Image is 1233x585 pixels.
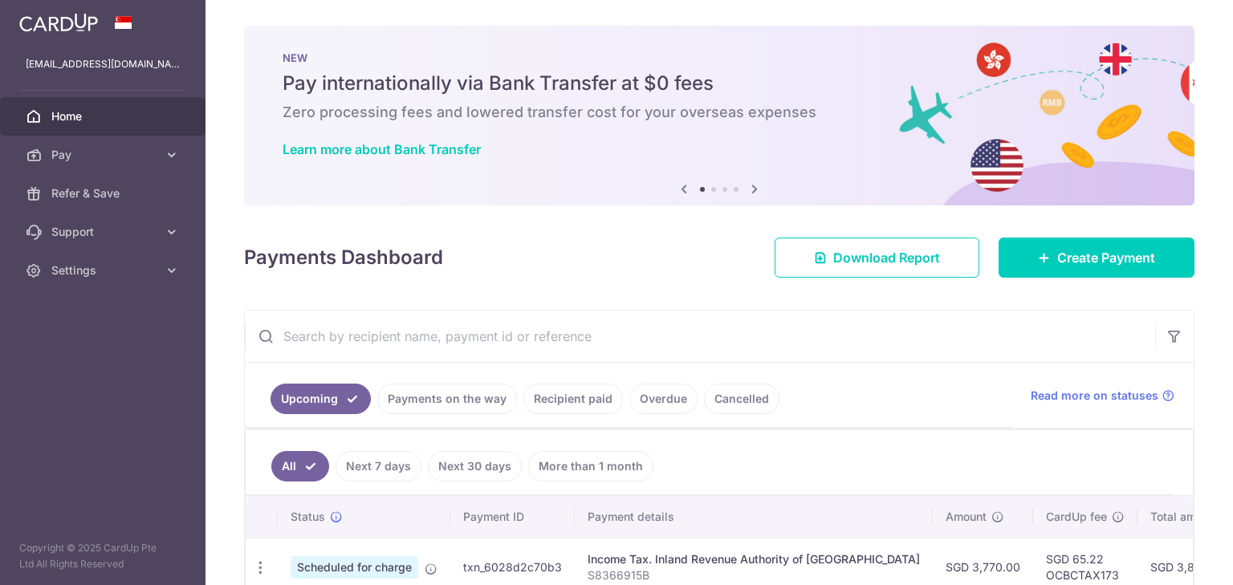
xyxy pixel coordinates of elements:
input: Search by recipient name, payment id or reference [245,311,1155,362]
a: Create Payment [999,238,1194,278]
a: Next 7 days [336,451,421,481]
a: Recipient paid [523,384,623,414]
p: NEW [283,51,1156,64]
a: Download Report [775,238,979,278]
span: CardUp fee [1046,509,1107,525]
span: Total amt. [1150,509,1203,525]
a: Next 30 days [428,451,522,481]
span: Support [51,224,157,240]
span: Download Report [833,248,940,267]
a: More than 1 month [528,451,653,481]
p: S8366915B [588,567,920,583]
th: Payment details [575,496,933,538]
th: Payment ID [450,496,575,538]
span: Settings [51,262,157,278]
div: Income Tax. Inland Revenue Authority of [GEOGRAPHIC_DATA] [588,551,920,567]
span: Refer & Save [51,185,157,201]
a: All [271,451,329,481]
a: Payments on the way [377,384,517,414]
a: Learn more about Bank Transfer [283,141,481,157]
span: Amount [946,509,987,525]
a: Overdue [629,384,698,414]
span: Scheduled for charge [291,556,418,579]
a: Upcoming [271,384,371,414]
a: Read more on statuses [1031,388,1174,404]
img: CardUp [19,13,98,32]
h5: Pay internationally via Bank Transfer at $0 fees [283,71,1156,96]
span: Create Payment [1057,248,1155,267]
span: Status [291,509,325,525]
a: Cancelled [704,384,779,414]
span: Pay [51,147,157,163]
img: Bank transfer banner [244,26,1194,205]
span: Read more on statuses [1031,388,1158,404]
h6: Zero processing fees and lowered transfer cost for your overseas expenses [283,103,1156,122]
h4: Payments Dashboard [244,243,443,272]
span: Home [51,108,157,124]
p: [EMAIL_ADDRESS][DOMAIN_NAME] [26,56,180,72]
